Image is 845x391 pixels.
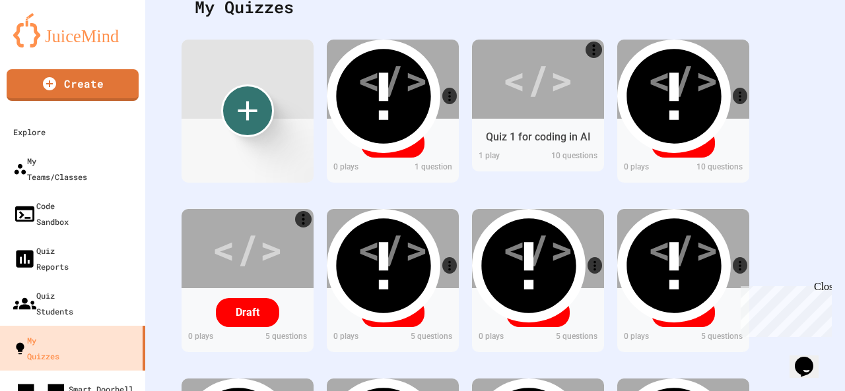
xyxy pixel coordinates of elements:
div: 0 play s [617,330,683,346]
div: Explore [13,124,46,140]
div: 0 play s [327,161,393,176]
div: 10 questions [683,161,749,176]
div: </> [502,49,574,109]
div: </> [212,219,283,278]
div: </> [357,219,428,278]
svg: Quiz contains incomplete questions! [617,209,731,322]
a: More [586,42,602,58]
div: Code Sandbox [13,198,69,229]
div: My Teams/Classes [13,153,87,185]
div: 5 questions [538,330,604,346]
svg: Quiz contains incomplete questions! [327,209,440,322]
div: Create new [221,84,274,137]
div: 0 play s [472,330,538,346]
a: More [442,88,457,104]
div: </> [502,219,574,278]
img: logo-orange.svg [13,13,132,47]
svg: Quiz contains incomplete questions! [472,209,586,322]
div: Quiz Reports [13,243,69,274]
div: Chat with us now!Close [5,5,91,84]
a: Create [7,69,139,101]
div: </> [357,49,428,109]
svg: Quiz contains incomplete questions! [617,40,731,153]
a: More [733,257,747,274]
div: 5 questions [393,330,459,346]
div: </> [648,219,719,278]
div: 1 play [472,150,538,165]
div: 10 questions [538,150,604,165]
div: My Quizzes [13,332,59,364]
a: More [442,257,457,274]
div: 0 play s [182,330,248,346]
div: 0 play s [617,161,683,176]
svg: Quiz contains incomplete questions! [327,40,440,153]
div: 5 questions [248,330,314,346]
div: Quiz Students [13,287,73,319]
div: 5 questions [683,330,749,346]
div: 1 question [393,161,459,176]
div: Quiz 1 for coding in AI [486,129,591,145]
a: More [733,88,747,104]
div: </> [648,49,719,109]
iframe: chat widget [735,281,832,337]
div: Draft [216,298,279,327]
iframe: chat widget [790,338,832,378]
a: More [295,211,312,227]
div: 0 play s [327,330,393,346]
a: More [588,257,602,274]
